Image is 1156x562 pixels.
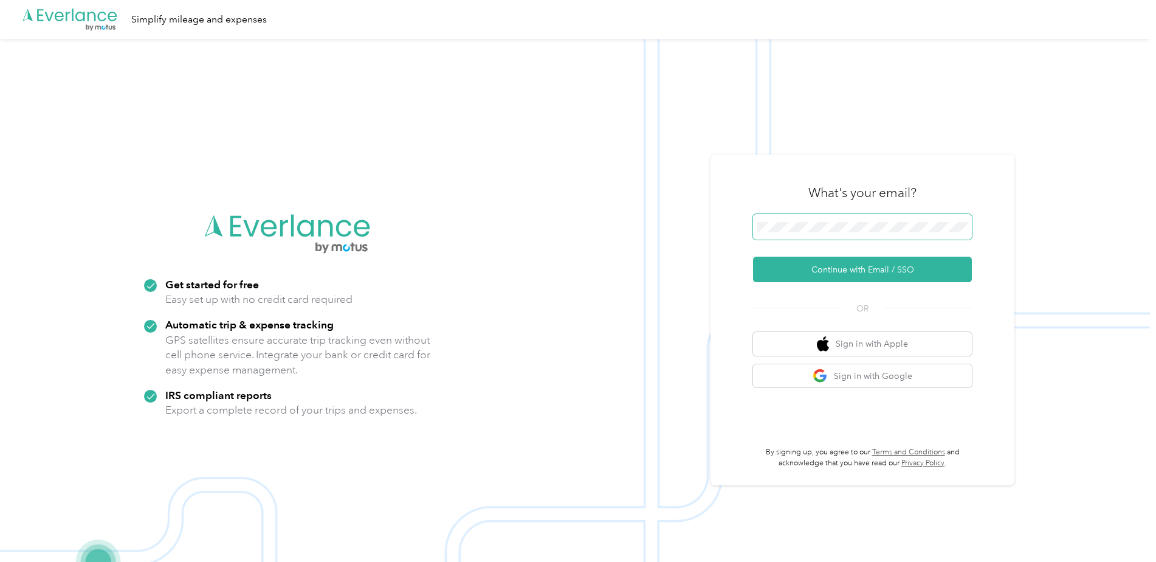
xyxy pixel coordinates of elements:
p: GPS satellites ensure accurate trip tracking even without cell phone service. Integrate your bank... [165,333,431,378]
strong: IRS compliant reports [165,389,272,401]
p: By signing up, you agree to our and acknowledge that you have read our . [753,447,972,468]
a: Terms and Conditions [872,448,945,457]
iframe: Everlance-gr Chat Button Frame [1088,494,1156,562]
h3: What's your email? [808,184,917,201]
button: apple logoSign in with Apple [753,332,972,356]
strong: Get started for free [165,278,259,291]
p: Export a complete record of your trips and expenses. [165,403,417,418]
strong: Automatic trip & expense tracking [165,318,334,331]
div: Simplify mileage and expenses [131,12,267,27]
span: OR [841,302,884,315]
a: Privacy Policy [901,459,944,468]
button: Continue with Email / SSO [753,257,972,282]
img: google logo [813,369,828,384]
p: Easy set up with no credit card required [165,292,353,307]
button: google logoSign in with Google [753,364,972,388]
img: apple logo [817,336,829,352]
